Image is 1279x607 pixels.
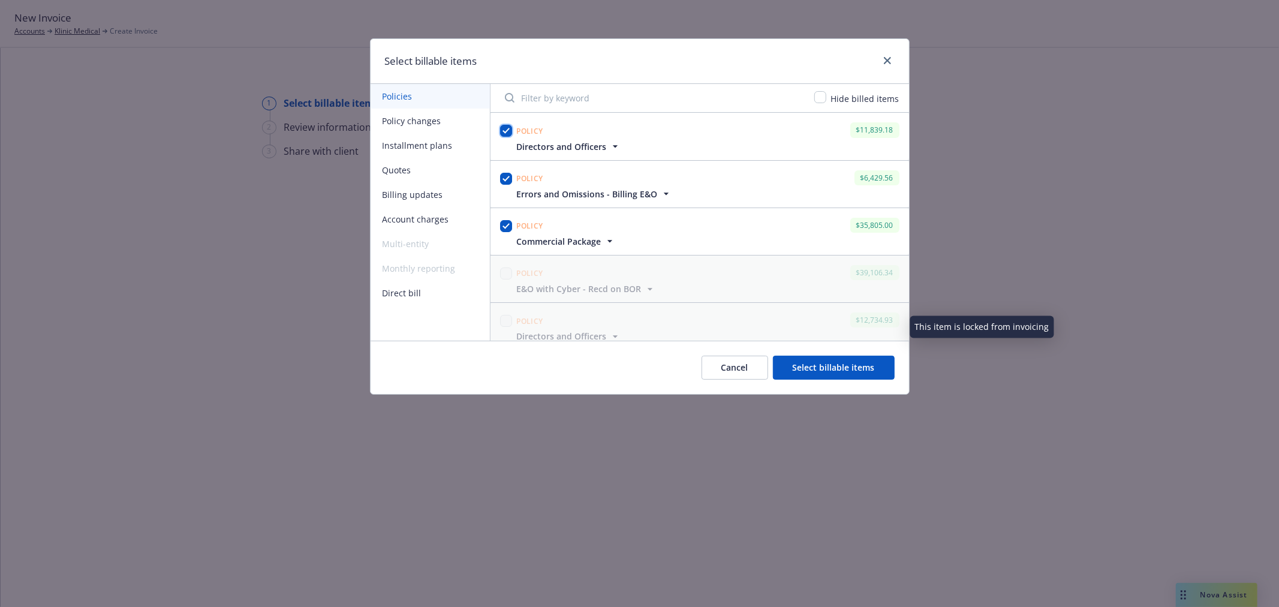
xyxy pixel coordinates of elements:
[773,356,895,380] button: Select billable items
[517,173,543,184] span: Policy
[371,232,490,256] span: Multi-entity
[490,256,909,302] span: Policy$39,106.34E&O with Cyber - Recd on BOR
[702,356,768,380] button: Cancel
[385,53,477,69] h1: Select billable items
[880,53,895,68] a: close
[371,182,490,207] button: Billing updates
[371,158,490,182] button: Quotes
[850,265,899,280] div: $39,106.34
[517,268,543,278] span: Policy
[371,133,490,158] button: Installment plans
[490,303,909,350] span: Policy$12,734.93Directors and Officers
[517,221,543,231] span: Policy
[517,235,616,248] button: Commercial Package
[517,126,543,136] span: Policy
[517,283,642,295] span: E&O with Cyber - Recd on BOR
[517,188,672,200] button: Errors and Omissions - Billing E&O
[517,188,658,200] span: Errors and Omissions - Billing E&O
[850,122,899,137] div: $11,839.18
[854,170,899,185] div: $6,429.56
[850,312,899,327] div: $12,734.93
[371,109,490,133] button: Policy changes
[517,283,656,295] button: E&O with Cyber - Recd on BOR
[517,235,601,248] span: Commercial Package
[517,140,607,153] span: Directors and Officers
[371,256,490,281] span: Monthly reporting
[517,140,621,153] button: Directors and Officers
[371,207,490,232] button: Account charges
[517,330,607,342] span: Directors and Officers
[850,218,899,233] div: $35,805.00
[517,316,543,326] span: Policy
[498,86,807,110] input: Filter by keyword
[371,84,490,109] button: Policies
[517,330,621,342] button: Directors and Officers
[831,93,899,104] span: Hide billed items
[371,281,490,305] button: Direct bill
